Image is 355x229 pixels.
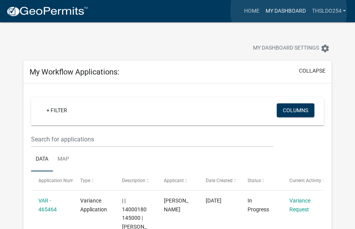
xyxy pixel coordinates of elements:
[38,197,57,212] a: VAR - 465464
[31,171,73,190] datatable-header-cell: Application Number
[31,131,273,147] input: Search for applications
[30,67,119,76] h5: My Workflow Applications:
[253,44,319,53] span: My Dashboard Settings
[289,178,321,183] span: Current Activity
[38,178,80,183] span: Application Number
[289,197,310,212] a: Variance Request
[122,178,145,183] span: Description
[40,103,73,117] a: + Filter
[247,41,336,56] button: My Dashboard Settingssettings
[277,103,314,117] button: Columns
[248,197,269,212] span: In Progress
[115,171,157,190] datatable-header-cell: Description
[198,171,240,190] datatable-header-cell: Date Created
[80,197,107,212] span: Variance Application
[262,4,309,18] a: My Dashboard
[206,178,233,183] span: Date Created
[73,171,115,190] datatable-header-cell: Type
[206,197,221,204] span: 08/18/2025
[309,4,349,18] a: Thsldo254
[53,147,74,172] a: Map
[282,171,324,190] datatable-header-cell: Current Activity
[299,67,325,75] button: collapse
[164,197,188,212] span: Curt Pederson
[31,147,53,172] a: Data
[157,171,198,190] datatable-header-cell: Applicant
[80,178,90,183] span: Type
[240,171,282,190] datatable-header-cell: Status
[248,178,261,183] span: Status
[320,44,330,53] i: settings
[164,178,184,183] span: Applicant
[241,4,262,18] a: Home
